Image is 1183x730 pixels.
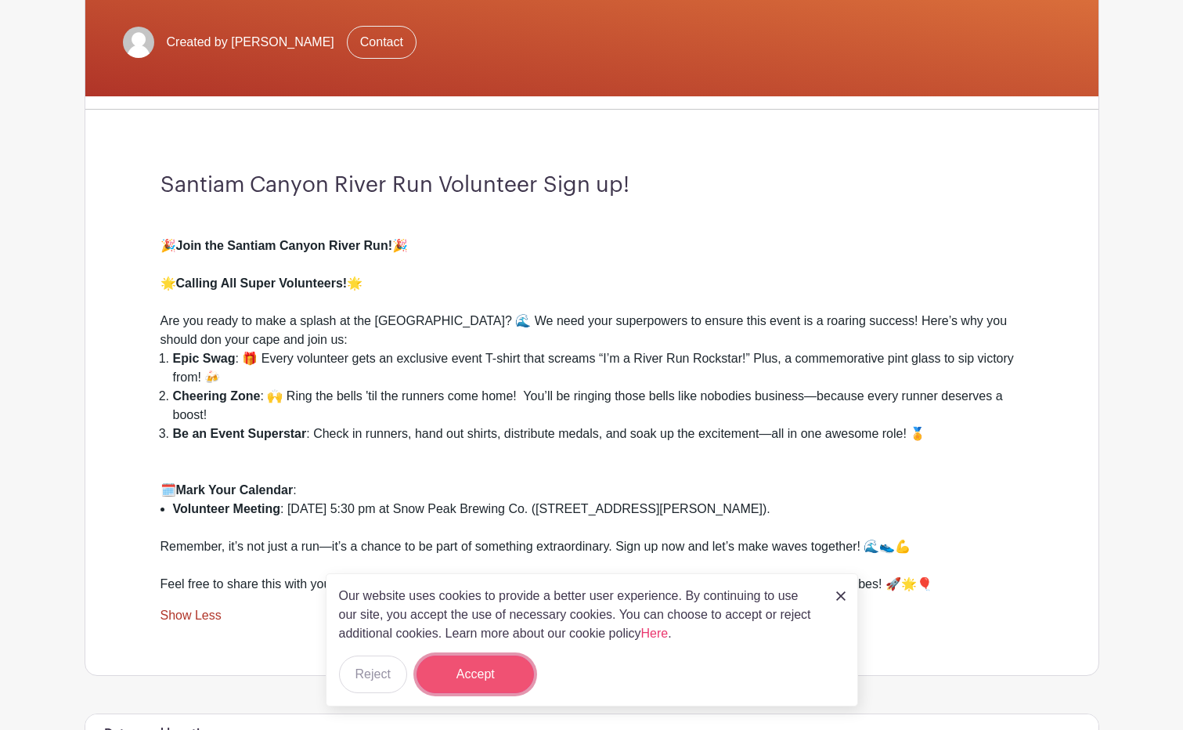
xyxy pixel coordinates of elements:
[339,656,407,693] button: Reject
[167,33,334,52] span: Created by [PERSON_NAME]
[160,293,1023,349] div: Are you ready to make a splash at the [GEOGRAPHIC_DATA]? 🌊 We need your superpowers to ensure thi...
[173,500,1023,519] li: : [DATE] 5:30 pm at Snow Peak Brewing Co. ([STREET_ADDRESS][PERSON_NAME]).
[123,27,154,58] img: default-ce2991bfa6775e67f084385cd625a349d9dcbb7a52a09fb2fda1e96e2d18dcdb.png
[417,656,534,693] button: Accept
[836,591,846,601] img: close_button-5f87c8562297e5c2d7936805f587ecaba9071eb48480494691a3f1689db116b3.svg
[160,462,1023,500] div: 🗓️ :
[173,425,1023,443] li: : Check in runners, hand out shirts, distribute medals, and soak up the excitement—all in one awe...
[176,276,348,290] strong: Calling All Super Volunteers!
[160,519,1023,556] div: Remember, it’s not just a run—it’s a chance to be part of something extraordinary. Sign up now an...
[347,26,417,59] a: Contact
[173,387,1023,425] li: : 🙌 Ring the bells 'til the runners come home! You’ll be ringing those bells like nobodies busine...
[339,587,820,643] p: Our website uses cookies to provide a better user experience. By continuing to use our site, you ...
[160,255,1023,293] div: 🌟 🌟
[173,389,261,403] strong: Cheering Zone
[173,352,236,365] strong: Epic Swag
[173,502,281,515] strong: Volunteer Meeting
[176,483,294,497] strong: Mark Your Calendar
[160,556,1023,594] div: Feel free to share this with your friends, family, and anyone who loves adventure, community spir...
[173,349,1023,387] li: : 🎁 Every volunteer gets an exclusive event T-shirt that screams “I’m a River Run Rockstar!” Plus...
[176,239,392,252] strong: Join the Santiam Canyon River Run!
[160,172,1023,199] h3: Santiam Canyon River Run Volunteer Sign up!
[173,427,307,440] strong: Be an Event Superstar
[641,627,669,640] a: Here
[160,218,1023,255] div: 🎉 🎉
[160,609,222,628] a: Show Less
